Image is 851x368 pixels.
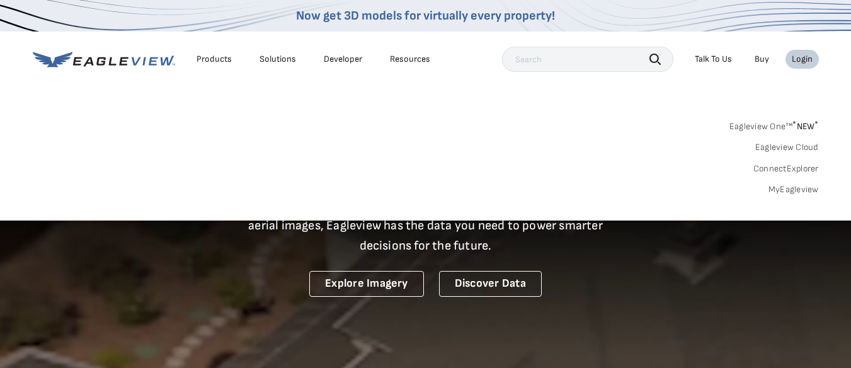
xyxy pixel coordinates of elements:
a: Eagleview Cloud [755,142,819,153]
a: Now get 3D models for virtually every property! [296,8,555,23]
a: ConnectExplorer [753,163,819,175]
div: Login [792,54,813,65]
div: Products [197,54,232,65]
a: Buy [755,54,769,65]
p: A new era starts here. Built on more than 3.5 billion high-resolution aerial images, Eagleview ha... [233,195,619,256]
span: NEW [792,121,818,132]
a: MyEagleview [768,184,819,195]
a: Developer [324,54,362,65]
input: Search [502,47,673,72]
div: Solutions [260,54,296,65]
a: Eagleview One™*NEW* [729,117,819,132]
div: Talk To Us [695,54,732,65]
a: Explore Imagery [309,271,424,297]
a: Discover Data [439,271,542,297]
div: Resources [390,54,430,65]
